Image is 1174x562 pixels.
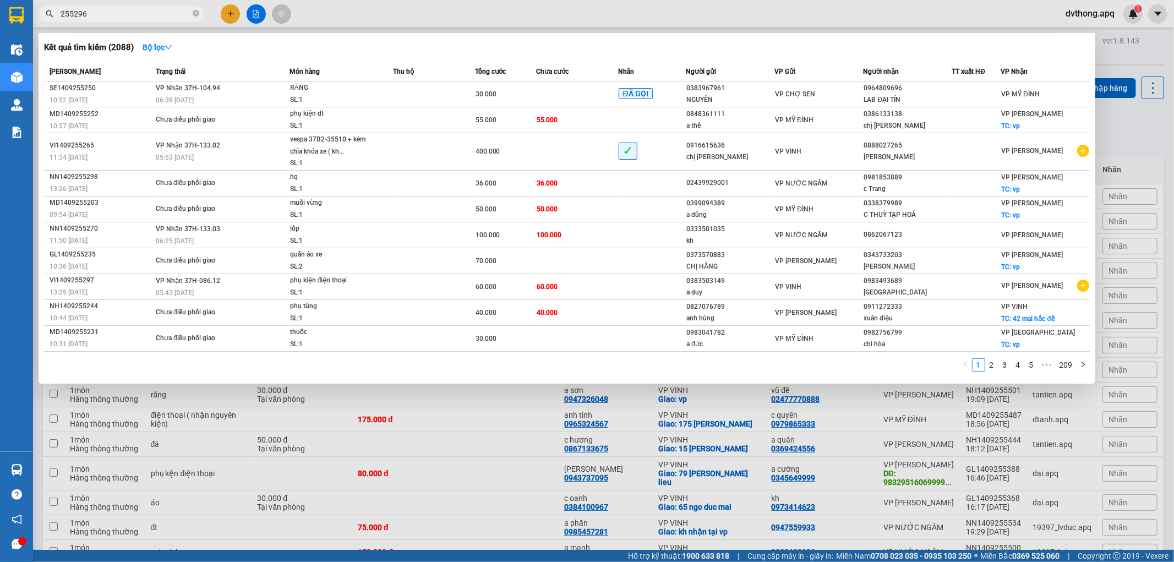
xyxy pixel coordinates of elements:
[50,314,88,322] span: 10:44 [DATE]
[1077,280,1089,292] span: plus-circle
[1002,110,1063,118] span: VP [PERSON_NAME]
[156,225,220,233] span: VP Nhận 37H-133.03
[44,42,134,53] h3: Kết quả tìm kiếm ( 2088 )
[9,7,24,24] img: logo-vxr
[864,209,951,221] div: C THUỲ TẠP HOÁ
[776,90,816,98] span: VP CHỢ SEN
[687,223,774,235] div: 0333501035
[156,84,220,92] span: VP Nhận 37H-104.94
[290,249,373,261] div: quần áo xe
[537,116,558,124] span: 55.000
[776,179,828,187] span: VP NƯỚC NGẦM
[290,209,373,221] div: SL: 1
[50,301,152,312] div: NH1409255244
[1002,199,1063,207] span: VP [PERSON_NAME]
[50,340,88,348] span: 10:31 [DATE]
[1002,173,1063,181] span: VP [PERSON_NAME]
[1002,211,1020,219] span: TC: vp
[537,205,558,213] span: 50.000
[11,127,23,138] img: solution-icon
[619,88,653,99] span: ĐÃ GỌI
[476,148,500,155] span: 400.000
[687,275,774,287] div: 0383503149
[143,43,172,52] strong: Bộ lọc
[864,249,951,261] div: 0343733203
[1002,263,1020,271] span: TC: vp
[537,231,561,239] span: 100.000
[1080,361,1086,368] span: right
[156,154,194,161] span: 05:53 [DATE]
[476,257,496,265] span: 70.000
[1077,145,1089,157] span: plus-circle
[476,205,496,213] span: 50.000
[50,275,152,286] div: VI1409255297
[776,148,802,155] span: VP VINH
[687,108,774,120] div: 0848361111
[50,96,88,104] span: 10:52 [DATE]
[476,90,496,98] span: 30.000
[776,231,828,239] span: VP NƯỚC NGẦM
[12,514,22,525] span: notification
[50,249,152,260] div: GL1409255235
[50,154,88,161] span: 11:34 [DATE]
[476,116,496,124] span: 55.000
[290,68,320,75] span: Món hàng
[61,8,190,20] input: Tìm tên, số ĐT hoặc mã đơn
[687,140,774,151] div: 0916615636
[776,335,814,342] span: VP MỸ ĐÌNH
[864,287,951,298] div: [GEOGRAPHIC_DATA]
[863,68,899,75] span: Người nhận
[476,231,500,239] span: 100.000
[476,335,496,342] span: 30.000
[50,326,152,338] div: MD1409255231
[156,68,185,75] span: Trạng thái
[687,249,774,261] div: 0373570883
[156,289,194,297] span: 05:43 [DATE]
[11,44,23,56] img: warehouse-icon
[156,277,220,285] span: VP Nhận 37H-086.12
[985,358,998,372] li: 2
[50,288,88,296] span: 13:25 [DATE]
[687,94,774,106] div: NGUYÊN
[50,263,88,270] span: 10:36 [DATE]
[1077,358,1090,372] li: Next Page
[864,94,951,106] div: LAB ĐẠI TÍN
[687,287,774,298] div: a duy
[1077,358,1090,372] button: right
[156,203,238,215] div: Chưa điều phối giao
[290,108,373,120] div: phụ kiện dt
[775,68,796,75] span: VP Gửi
[1038,358,1056,372] span: •••
[864,301,951,313] div: 0911272333
[537,309,558,317] span: 40.000
[1002,90,1040,98] span: VP MỸ ĐÌNH
[156,96,194,104] span: 06:39 [DATE]
[1038,358,1056,372] li: Next 5 Pages
[50,122,88,130] span: 10:57 [DATE]
[986,359,998,371] a: 2
[1002,315,1055,323] span: TC: 42 mai hắc đế
[46,10,53,18] span: search
[50,140,152,151] div: VI1409255265
[687,261,774,272] div: CHỊ HẰNG
[776,257,837,265] span: VP [PERSON_NAME]
[290,326,373,339] div: thuốc
[776,205,814,213] span: VP MỸ ĐÌNH
[1002,329,1075,336] span: VP [GEOGRAPHIC_DATA]
[864,261,951,272] div: [PERSON_NAME]
[687,120,774,132] div: a thế
[50,171,152,183] div: NN1409255298
[864,229,951,241] div: 0862067123
[290,197,373,209] div: muối vừng
[687,301,774,313] div: 0827076789
[156,307,238,319] div: Chưa điều phối giao
[619,143,637,160] span: ✓
[290,183,373,195] div: SL: 1
[290,134,373,157] div: vespa 37B2-35510 + kèm chìa khóa xe ( kh...
[290,223,373,235] div: lốp
[50,211,88,219] span: 09:54 [DATE]
[537,179,558,187] span: 36.000
[618,68,634,75] span: Nhãn
[50,197,152,209] div: MD1409255203
[864,275,951,287] div: 0983493689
